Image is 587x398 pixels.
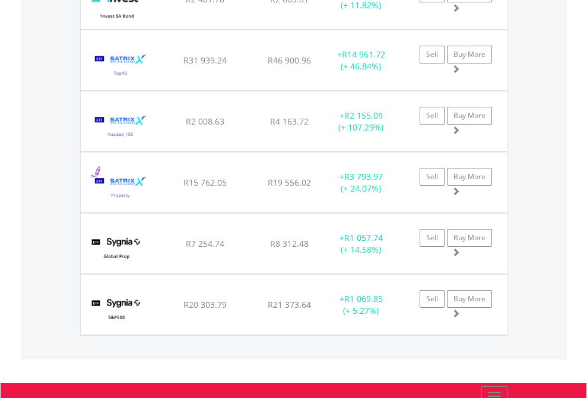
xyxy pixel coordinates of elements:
span: R8 312.48 [270,238,309,249]
a: Sell [420,229,445,247]
span: R2 155.09 [344,110,383,121]
a: Sell [420,290,445,308]
a: Buy More [447,290,492,308]
a: Sell [420,46,445,63]
img: TFSA.STXNDQ.png [87,106,155,148]
img: TFSA.STX40.png [87,45,155,87]
img: TFSA.SYGP.png [87,228,147,270]
div: + (+ 24.07%) [324,171,398,195]
img: TFSA.SYG500.png [87,289,147,332]
span: R1 057.74 [344,232,383,243]
span: R31 939.24 [183,55,227,66]
span: R20 303.79 [183,299,227,310]
span: R3 793.97 [344,171,383,182]
a: Buy More [447,46,492,63]
a: Sell [420,107,445,125]
div: + (+ 14.58%) [324,232,398,256]
span: R4 163.72 [270,116,309,127]
div: + (+ 46.84%) [324,49,398,72]
a: Sell [420,168,445,186]
img: TFSA.STXPRO.png [87,167,155,209]
div: + (+ 5.27%) [324,293,398,317]
span: R19 556.02 [268,177,311,188]
span: R7 254.74 [186,238,224,249]
span: R46 900.96 [268,55,311,66]
a: Buy More [447,229,492,247]
span: R2 008.63 [186,116,224,127]
span: R14 961.72 [342,49,385,60]
div: + (+ 107.29%) [324,110,398,133]
a: Buy More [447,107,492,125]
a: Buy More [447,168,492,186]
span: R21 373.64 [268,299,311,310]
span: R1 069.85 [344,293,383,304]
span: R15 762.05 [183,177,227,188]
